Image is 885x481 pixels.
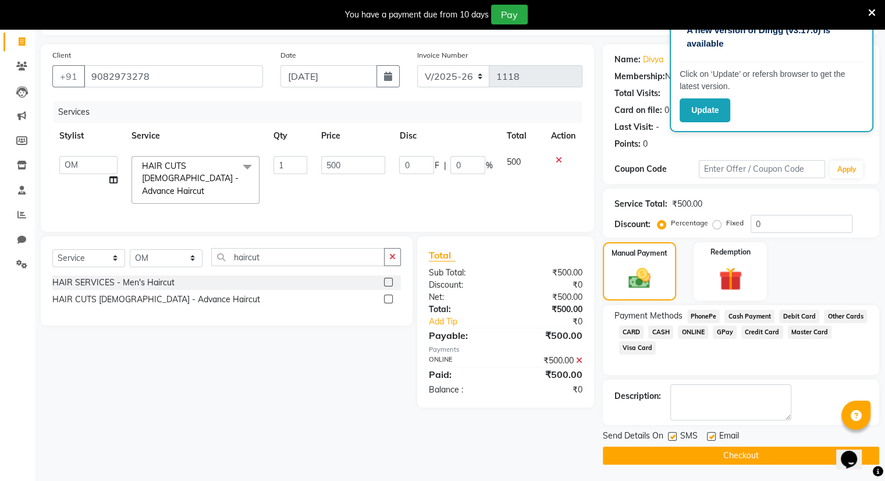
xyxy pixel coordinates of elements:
div: Paid: [420,367,506,381]
a: x [204,186,209,196]
p: Click on ‘Update’ or refersh browser to get the latest version. [680,68,863,93]
div: No Active Membership [614,70,868,83]
span: HAIR CUTS [DEMOGRAPHIC_DATA] - Advance Haircut [142,161,239,196]
span: Email [719,430,739,444]
th: Qty [266,123,314,149]
div: ₹0 [506,279,591,291]
span: Send Details On [603,430,663,444]
div: Payments [429,345,582,355]
img: _cash.svg [621,266,657,291]
div: Service Total: [614,198,667,210]
span: | [443,160,446,172]
div: ₹500.00 [506,303,591,316]
span: Credit Card [741,326,783,339]
div: Membership: [614,70,665,83]
div: Total Visits: [614,87,660,100]
span: Other Cards [824,310,867,323]
button: Apply [830,161,863,178]
input: Search by Name/Mobile/Email/Code [84,65,263,87]
div: ₹500.00 [506,291,591,303]
th: Disc [392,123,499,149]
span: 500 [506,157,520,167]
th: Price [314,123,392,149]
span: Payment Methods [614,310,683,322]
button: Checkout [603,447,879,465]
div: ₹500.00 [506,328,591,342]
div: Discount: [614,218,651,231]
span: GPay [713,326,737,339]
div: ₹500.00 [506,367,591,381]
div: Balance : [420,384,506,396]
div: ₹0 [506,384,591,396]
th: Action [544,123,582,149]
label: Redemption [710,247,751,257]
span: CARD [619,326,644,339]
div: 0 [643,138,648,150]
div: ₹500.00 [506,267,591,279]
div: You have a payment due from 10 days [345,9,489,21]
a: Divya [643,54,663,66]
iframe: chat widget [836,434,873,469]
span: % [485,160,492,172]
div: - [656,121,659,133]
span: Visa Card [619,341,656,355]
span: F [434,160,439,172]
label: Manual Payment [612,248,667,259]
button: +91 [52,65,85,87]
div: Discount: [420,279,506,291]
label: Invoice Number [417,50,468,61]
th: Stylist [52,123,125,149]
div: Description: [614,390,661,402]
input: Search or Scan [211,248,385,266]
div: HAIR CUTS [DEMOGRAPHIC_DATA] - Advance Haircut [52,293,260,306]
label: Percentage [671,218,708,228]
span: ONLINE [678,326,708,339]
button: Pay [491,5,528,24]
div: Net: [420,291,506,303]
div: ₹500.00 [506,355,591,367]
div: Sub Total: [420,267,506,279]
a: Add Tip [420,316,520,328]
p: A new version of Dingg (v3.17.0) is available [687,24,856,50]
span: Total [429,249,456,261]
th: Service [125,123,266,149]
div: HAIR SERVICES - Men's Haircut [52,277,175,289]
div: Total: [420,303,506,316]
span: Debit Card [779,310,819,323]
div: Name: [614,54,641,66]
label: Client [52,50,71,61]
img: _gift.svg [712,264,749,293]
label: Fixed [726,218,744,228]
div: Card on file: [614,104,662,116]
div: ONLINE [420,355,506,367]
label: Date [280,50,296,61]
span: CASH [648,326,673,339]
div: Payable: [420,328,506,342]
input: Enter Offer / Coupon Code [699,160,826,178]
div: 0 [664,104,669,116]
div: Services [54,101,591,123]
div: Coupon Code [614,163,699,175]
th: Total [499,123,543,149]
span: Cash Payment [724,310,774,323]
div: Points: [614,138,641,150]
div: ₹500.00 [672,198,702,210]
button: Update [680,98,730,122]
div: ₹0 [520,316,591,328]
span: SMS [680,430,698,444]
span: Master Card [788,326,832,339]
div: Last Visit: [614,121,653,133]
span: PhonePe [687,310,720,323]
